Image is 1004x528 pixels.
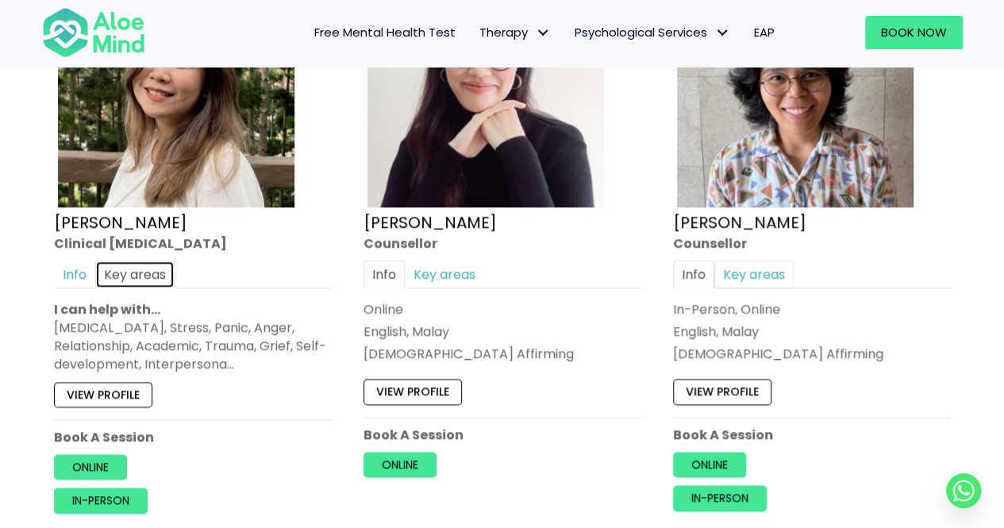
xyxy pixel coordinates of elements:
div: Counsellor [364,233,641,252]
p: Book A Session [54,428,332,446]
nav: Menu [166,16,787,49]
div: Counsellor [673,233,951,252]
span: Book Now [881,24,947,40]
span: Therapy: submenu [532,21,555,44]
span: EAP [754,24,775,40]
a: View profile [54,382,152,407]
a: View profile [673,379,771,404]
a: In-person [54,488,148,513]
p: Book A Session [673,426,951,444]
a: Key areas [714,260,794,288]
div: Online [364,300,641,318]
a: [PERSON_NAME] [364,210,497,233]
div: Clinical [MEDICAL_DATA] [54,233,332,252]
a: Online [364,452,437,477]
a: Info [364,260,405,288]
a: Whatsapp [946,473,981,508]
a: [PERSON_NAME] [673,210,806,233]
a: Online [673,452,746,477]
p: Book A Session [364,426,641,444]
div: [MEDICAL_DATA], Stress, Panic, Anger, Relationship, Academic, Trauma, Grief, Self-development, In... [54,318,332,374]
a: EAP [742,16,787,49]
a: Online [54,454,127,480]
div: In-Person, Online [673,300,951,318]
p: English, Malay [364,322,641,341]
a: Book Now [865,16,963,49]
a: Key areas [95,260,175,288]
p: English, Malay [673,322,951,341]
a: Psychological ServicesPsychological Services: submenu [563,16,742,49]
a: In-person [673,485,767,511]
span: Therapy [479,24,551,40]
span: Free Mental Health Test [314,24,456,40]
a: Info [54,260,95,288]
a: [PERSON_NAME] [54,210,187,233]
span: Psychological Services [575,24,730,40]
div: [DEMOGRAPHIC_DATA] Affirming [673,345,951,363]
a: Free Mental Health Test [302,16,467,49]
a: TherapyTherapy: submenu [467,16,563,49]
div: [DEMOGRAPHIC_DATA] Affirming [364,345,641,363]
a: Key areas [405,260,484,288]
a: Info [673,260,714,288]
img: Aloe mind Logo [42,6,145,59]
a: View profile [364,379,462,404]
p: I can help with… [54,300,332,318]
span: Psychological Services: submenu [711,21,734,44]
